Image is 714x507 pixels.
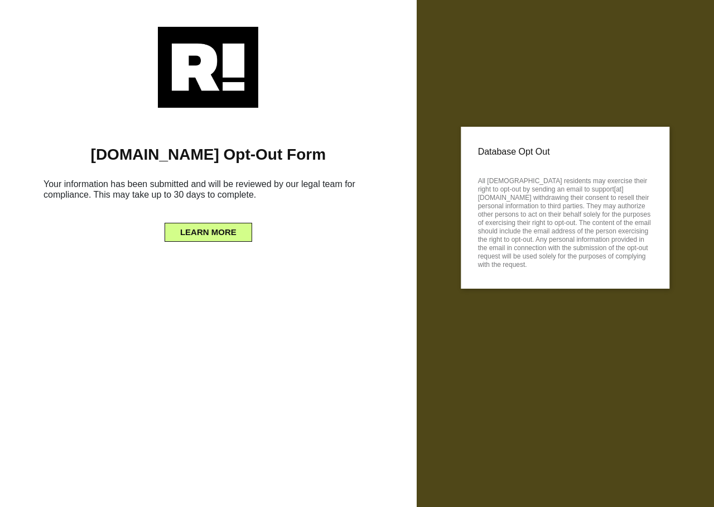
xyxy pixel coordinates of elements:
[158,27,258,108] img: Retention.com
[478,174,653,269] p: All [DEMOGRAPHIC_DATA] residents may exercise their right to opt-out by sending an email to suppo...
[17,145,400,164] h1: [DOMAIN_NAME] Opt-Out Form
[17,174,400,209] h6: Your information has been submitted and will be reviewed by our legal team for compliance. This m...
[478,144,653,160] p: Database Opt Out
[165,223,252,242] button: LEARN MORE
[165,224,252,233] a: LEARN MORE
